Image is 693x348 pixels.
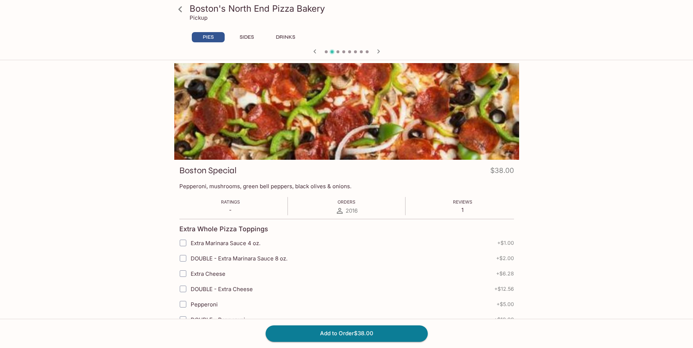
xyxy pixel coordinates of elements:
[494,286,514,292] span: + $12.56
[266,325,428,341] button: Add to Order$38.00
[191,316,245,323] span: DOUBLE - Pepperoni
[490,165,514,179] h4: $38.00
[179,183,514,190] p: Pepperoni, mushrooms, green bell peppers, black olives & onions.
[221,199,240,205] span: Ratings
[497,240,514,246] span: + $1.00
[453,199,472,205] span: Reviews
[496,255,514,261] span: + $2.00
[269,32,302,42] button: DRINKS
[191,240,260,247] span: Extra Marinara Sauce 4 oz.
[453,206,472,213] p: 1
[191,270,225,277] span: Extra Cheese
[338,199,355,205] span: Orders
[191,255,288,262] span: DOUBLE - Extra Marinara Sauce 8 oz.
[221,206,240,213] p: -
[494,317,514,322] span: + $10.00
[190,14,207,21] p: Pickup
[179,165,237,176] h3: Boston Special
[231,32,263,42] button: SIDES
[191,301,218,308] span: Pepperoni
[346,207,358,214] span: 2016
[191,286,253,293] span: DOUBLE - Extra Cheese
[179,225,268,233] h4: Extra Whole Pizza Toppings
[190,3,516,14] h3: Boston's North End Pizza Bakery
[496,301,514,307] span: + $5.00
[496,271,514,277] span: + $6.28
[192,32,225,42] button: PIES
[174,63,519,160] div: Boston Special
